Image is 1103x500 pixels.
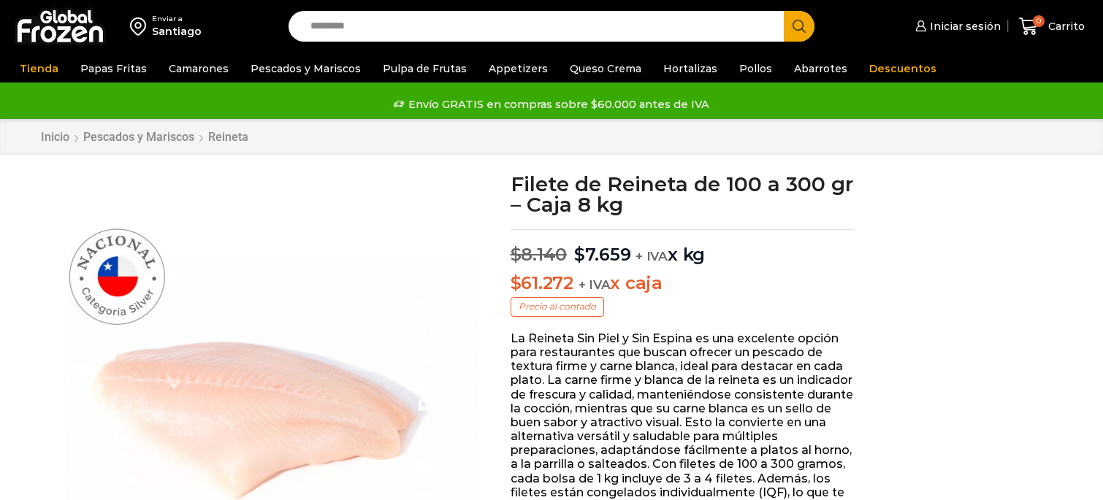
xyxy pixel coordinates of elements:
span: Carrito [1045,19,1085,34]
p: x caja [511,273,855,294]
a: Descuentos [862,55,944,82]
a: Tienda [12,55,66,82]
a: Papas Fritas [73,55,154,82]
h1: Filete de Reineta de 100 a 300 gr – Caja 8 kg [511,174,855,215]
span: + IVA [579,277,611,292]
a: Pescados y Mariscos [243,55,368,82]
a: Appetizers [481,55,555,82]
bdi: 8.140 [511,244,568,265]
nav: Breadcrumb [40,130,249,144]
span: Iniciar sesión [926,19,1001,34]
button: Search button [784,11,814,42]
img: address-field-icon.svg [130,14,152,39]
span: + IVA [636,249,668,264]
span: $ [511,244,522,265]
bdi: 61.272 [511,272,573,293]
a: Pollos [732,55,779,82]
span: 0 [1033,15,1045,27]
a: 0 Carrito [1015,9,1088,44]
div: Santiago [152,24,202,39]
a: Queso Crema [562,55,649,82]
a: Reineta [207,130,249,144]
p: Precio al contado [511,297,604,316]
bdi: 7.659 [574,244,631,265]
a: Hortalizas [656,55,725,82]
a: Camarones [161,55,236,82]
div: Enviar a [152,14,202,24]
a: Inicio [40,130,70,144]
span: $ [511,272,522,293]
a: Iniciar sesión [912,12,1001,41]
a: Pulpa de Frutas [375,55,474,82]
a: Pescados y Mariscos [83,130,195,144]
p: x kg [511,229,855,266]
a: Abarrotes [787,55,855,82]
span: $ [574,244,585,265]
